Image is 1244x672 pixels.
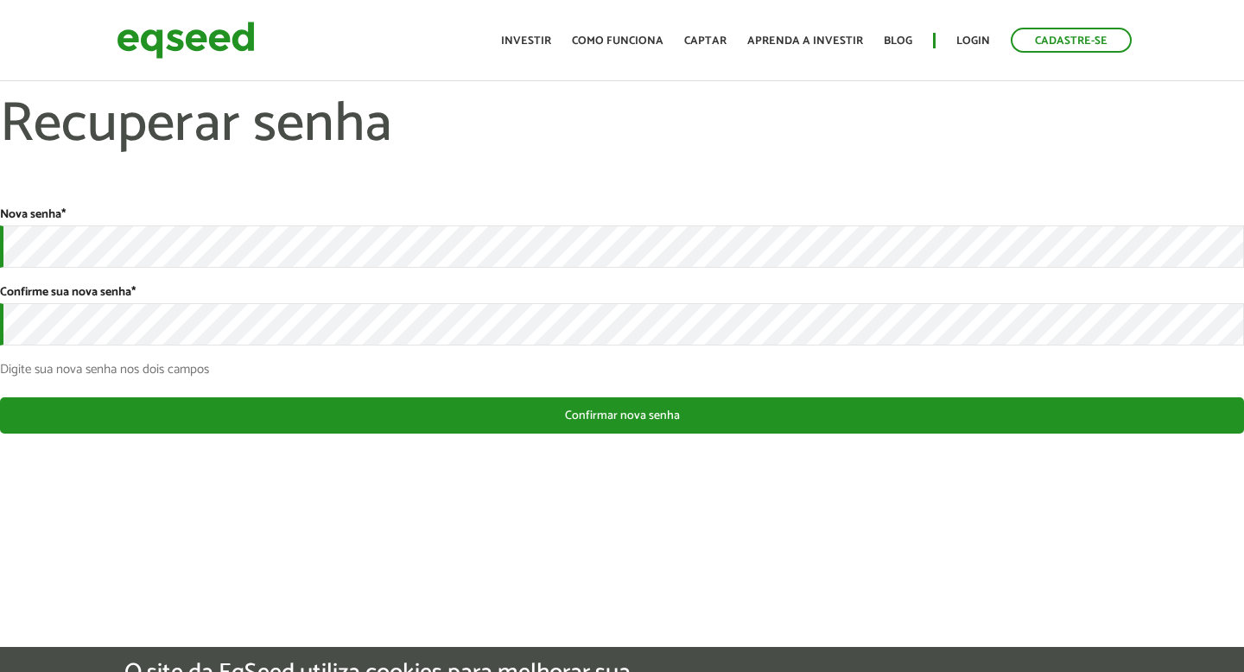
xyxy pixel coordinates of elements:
a: Investir [501,35,551,47]
img: EqSeed [117,17,255,63]
a: Login [956,35,990,47]
span: Este campo é obrigatório. [131,282,136,302]
a: Como funciona [572,35,663,47]
span: Este campo é obrigatório. [61,205,66,225]
a: Cadastre-se [1011,28,1132,53]
a: Aprenda a investir [747,35,863,47]
a: Captar [684,35,727,47]
a: Blog [884,35,912,47]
